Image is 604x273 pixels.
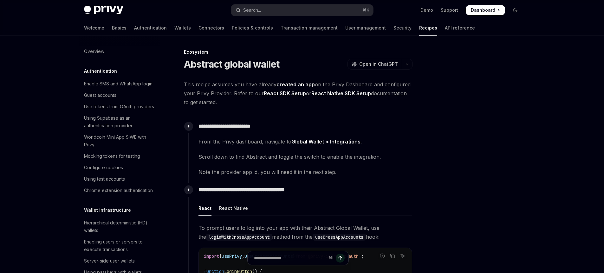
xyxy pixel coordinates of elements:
h5: Authentication [84,67,117,75]
a: User management [345,20,386,36]
button: Toggle dark mode [510,5,520,15]
a: created an app [276,81,315,88]
a: Support [441,7,458,13]
a: Welcome [84,20,104,36]
a: React Native SDK Setup [311,90,371,97]
div: React Native [219,201,248,216]
a: Configure cookies [79,162,160,173]
div: React [198,201,211,216]
div: Configure cookies [84,164,123,171]
span: To prompt users to log into your app with their Abstract Global Wallet, use the method from the h... [198,223,412,241]
a: Basics [112,20,127,36]
a: Security [393,20,412,36]
a: Transaction management [281,20,338,36]
div: Guest accounts [84,91,116,99]
div: Chrome extension authentication [84,187,153,194]
button: Open in ChatGPT [347,59,402,70]
h1: Abstract global wallet [184,58,280,70]
a: Authentication [134,20,167,36]
a: Wallets [174,20,191,36]
a: Using test accounts [79,173,160,185]
span: From the Privy dashboard, navigate to . [198,137,412,146]
a: API reference [445,20,475,36]
a: Guest accounts [79,90,160,101]
a: Chrome extension authentication [79,185,160,196]
a: Overview [79,46,160,57]
div: Enabling users or servers to execute transactions [84,238,156,253]
div: Server-side user wallets [84,257,135,265]
img: dark logo [84,6,123,15]
span: Open in ChatGPT [359,61,398,67]
a: Policies & controls [232,20,273,36]
div: Worldcoin Mini App SIWE with Privy [84,133,156,149]
a: Use tokens from OAuth providers [79,101,160,112]
div: Hierarchical deterministic (HD) wallets [84,219,156,234]
a: Server-side user wallets [79,255,160,267]
div: Ecosystem [184,49,412,55]
span: Scroll down to find Abstract and toggle the switch to enable the integration. [198,152,412,161]
div: Use tokens from OAuth providers [84,103,154,110]
div: Using test accounts [84,175,125,183]
a: Recipes [419,20,437,36]
a: Enabling users or servers to execute transactions [79,236,160,255]
div: Mocking tokens for testing [84,152,140,160]
code: loginWithCrossAppAccount [206,234,272,241]
a: Worldcoin Mini App SIWE with Privy [79,131,160,150]
span: Dashboard [471,7,495,13]
a: React SDK Setup [264,90,306,97]
span: ⌘ K [363,8,369,13]
div: Enable SMS and WhatsApp login [84,80,153,88]
button: Send message [336,254,345,263]
a: Connectors [198,20,224,36]
h5: Wallet infrastructure [84,206,131,214]
div: Overview [84,48,104,55]
code: useCrossAppAccounts [313,234,366,241]
a: Demo [420,7,433,13]
button: Open search [231,4,373,16]
a: Hierarchical deterministic (HD) wallets [79,217,160,236]
a: Using Supabase as an authentication provider [79,112,160,131]
a: Mocking tokens for testing [79,150,160,162]
input: Ask a question... [254,251,326,265]
a: Enable SMS and WhatsApp login [79,78,160,90]
span: This recipe assumes you have already on the Privy Dashboard and configured your Privy Provider. R... [184,80,412,107]
div: Search... [243,6,261,14]
span: Note the provider app id, you will need it in the next step. [198,168,412,176]
div: Using Supabase as an authentication provider [84,114,156,130]
a: Dashboard [466,5,505,15]
a: Global Wallet > Integrations [291,138,360,145]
